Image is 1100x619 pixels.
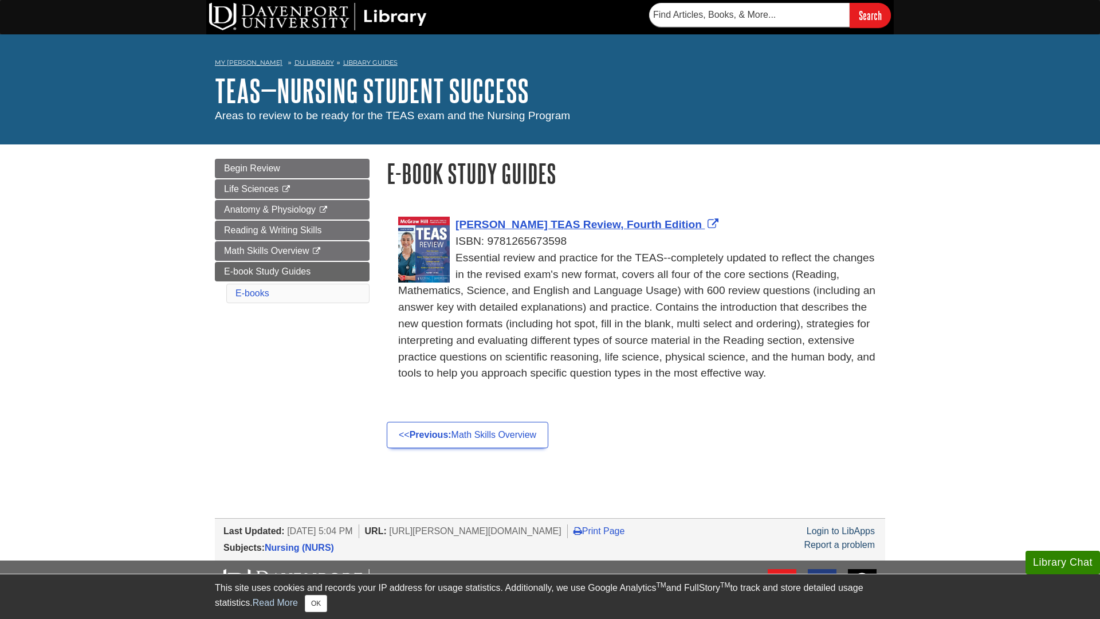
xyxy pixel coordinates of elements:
[389,526,561,536] span: [URL][PERSON_NAME][DOMAIN_NAME]
[649,3,891,28] form: Searches DU Library's articles, books, and more
[305,595,327,612] button: Close
[253,598,298,608] a: Read More
[215,109,570,122] span: Areas to review to be ready for the TEAS exam and the Nursing Program
[656,581,666,589] sup: TM
[398,233,885,250] div: ISBN: 9781265673598
[768,569,796,609] a: E-mail
[720,581,730,589] sup: TM
[294,58,334,66] a: DU Library
[215,241,370,261] a: Math Skills Overview
[343,58,398,66] a: Library Guides
[287,526,352,536] span: [DATE] 5:04 PM
[215,200,370,220] a: Anatomy & Physiology
[215,58,282,68] a: My [PERSON_NAME]
[215,179,370,199] a: Life Sciences
[573,526,582,535] i: Print Page
[455,218,721,230] a: Link opens in new window
[224,267,311,276] span: E-book Study Guides
[224,163,280,173] span: Begin Review
[235,288,269,298] a: E-books
[224,225,321,235] span: Reading & Writing Skills
[215,159,370,305] div: Guide Page Menu
[387,159,885,188] h1: E-book Study Guides
[398,250,885,382] div: Essential review and practice for the TEAS--completely updated to reflect the changes in the revi...
[265,543,334,553] a: Nursing (NURS)
[455,218,702,230] span: [PERSON_NAME] TEAS Review, Fourth Edition
[223,569,441,599] img: DU Libraries
[410,430,451,440] strong: Previous:
[281,186,291,193] i: This link opens in a new window
[215,55,885,73] nav: breadcrumb
[808,569,836,609] a: Text
[319,206,328,214] i: This link opens in a new window
[365,526,387,536] span: URL:
[223,526,285,536] span: Last Updated:
[398,217,450,283] img: Cover Art
[850,3,891,28] input: Search
[1026,551,1100,574] button: Library Chat
[215,73,529,108] a: TEAS—Nursing Student Success
[224,184,278,194] span: Life Sciences
[807,526,875,536] a: Login to LibApps
[573,526,625,536] a: Print Page
[848,569,877,609] a: FAQ
[312,248,321,255] i: This link opens in a new window
[215,262,370,281] a: E-book Study Guides
[804,540,875,550] a: Report a problem
[209,3,427,30] img: DU Library
[215,221,370,240] a: Reading & Writing Skills
[223,543,265,553] span: Subjects:
[387,422,548,448] a: <<Previous:Math Skills Overview
[649,3,850,27] input: Find Articles, Books, & More...
[215,159,370,178] a: Begin Review
[215,581,885,612] div: This site uses cookies and records your IP address for usage statistics. Additionally, we use Goo...
[224,205,316,214] span: Anatomy & Physiology
[224,246,309,256] span: Math Skills Overview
